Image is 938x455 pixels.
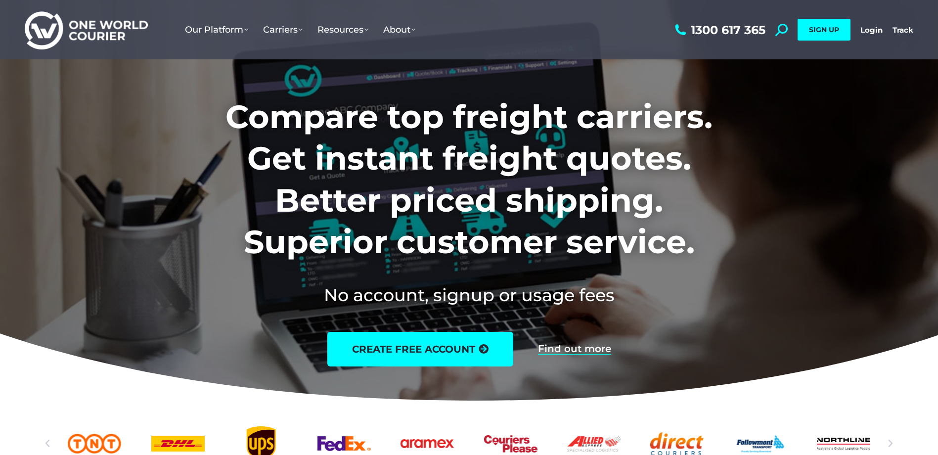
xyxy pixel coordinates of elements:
span: Our Platform [185,24,248,35]
a: Track [893,25,913,35]
span: SIGN UP [809,25,839,34]
a: 1300 617 365 [672,24,765,36]
h1: Compare top freight carriers. Get instant freight quotes. Better priced shipping. Superior custom... [160,96,778,263]
h2: No account, signup or usage fees [160,283,778,307]
a: SIGN UP [798,19,850,41]
a: create free account [327,332,513,366]
img: One World Courier [25,10,148,50]
span: Resources [317,24,368,35]
a: Find out more [538,344,611,355]
span: About [383,24,415,35]
a: Our Platform [178,14,256,45]
a: Resources [310,14,376,45]
a: About [376,14,423,45]
a: Carriers [256,14,310,45]
a: Login [860,25,883,35]
span: Carriers [263,24,303,35]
